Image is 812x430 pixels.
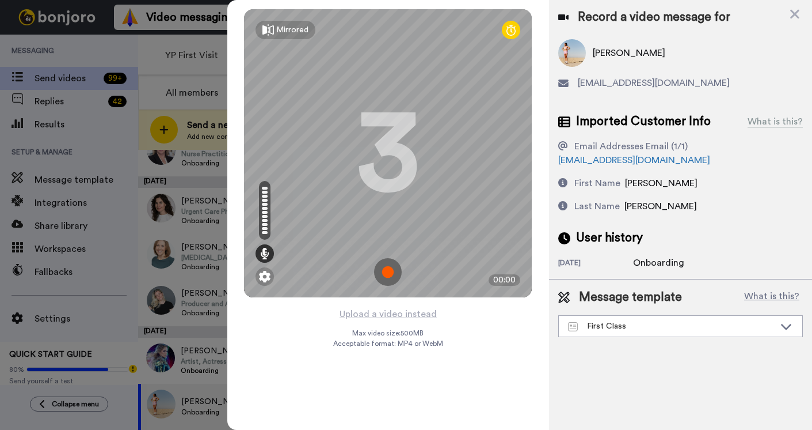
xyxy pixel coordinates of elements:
span: Imported Customer Info [576,113,711,130]
div: First Class [568,320,775,332]
span: Message template [579,289,682,306]
button: Upload a video instead [336,307,440,322]
div: [DATE] [558,258,633,270]
span: User history [576,229,643,247]
img: ic_record_start.svg [374,258,402,286]
div: Onboarding [633,256,691,270]
img: ic_gear.svg [259,271,270,282]
button: What is this? [741,289,803,306]
span: [PERSON_NAME] [625,179,697,188]
span: [PERSON_NAME] [624,202,697,211]
div: 00:00 [489,274,520,286]
img: Message-temps.svg [568,322,578,331]
div: First Name [574,176,620,190]
span: Max video size: 500 MB [352,329,424,338]
span: Acceptable format: MP4 or WebM [333,339,443,348]
div: What is this? [748,115,803,129]
div: Email Addresses Email (1/1) [574,139,688,153]
span: [EMAIL_ADDRESS][DOMAIN_NAME] [578,76,730,90]
div: Last Name [574,199,620,213]
a: [EMAIL_ADDRESS][DOMAIN_NAME] [558,156,710,165]
div: 3 [356,110,420,197]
